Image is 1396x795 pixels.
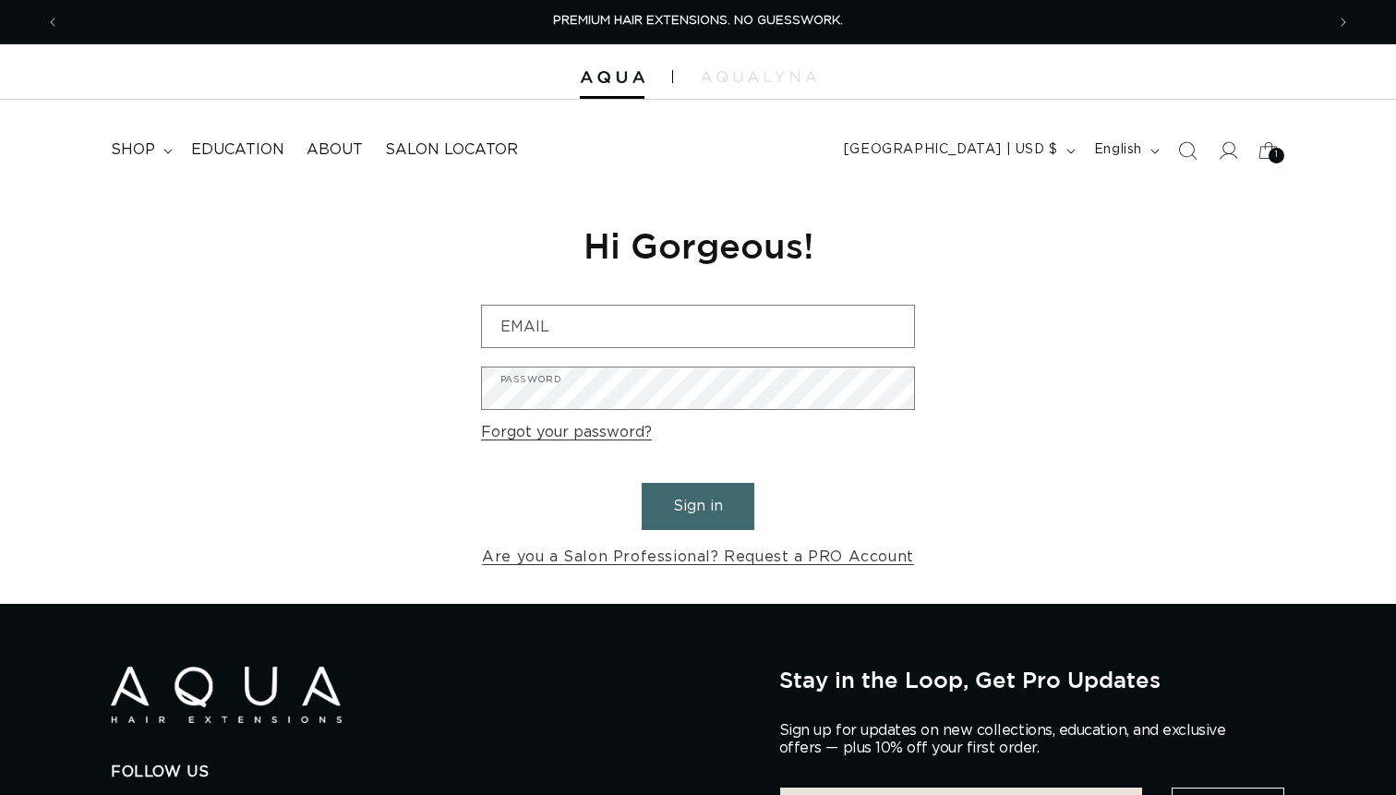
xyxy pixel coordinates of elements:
a: Forgot your password? [481,419,652,446]
span: 1 [1275,148,1279,163]
img: Aqua Hair Extensions [111,667,342,723]
img: Aqua Hair Extensions [580,71,644,84]
span: shop [111,140,155,160]
summary: shop [100,129,180,171]
input: Email [482,306,914,347]
button: Next announcement [1323,5,1364,40]
a: Salon Locator [374,129,529,171]
img: aqualyna.com [701,71,816,82]
h2: Stay in the Loop, Get Pro Updates [779,667,1285,693]
button: Previous announcement [32,5,73,40]
span: [GEOGRAPHIC_DATA] | USD $ [844,140,1058,160]
span: Education [191,140,284,160]
button: Sign in [642,483,754,530]
h1: Hi Gorgeous! [481,223,915,268]
p: Sign up for updates on new collections, education, and exclusive offers — plus 10% off your first... [779,722,1241,757]
a: Education [180,129,295,171]
button: [GEOGRAPHIC_DATA] | USD $ [833,133,1083,168]
summary: Search [1167,130,1208,171]
span: About [307,140,363,160]
button: English [1083,133,1167,168]
span: PREMIUM HAIR EXTENSIONS. NO GUESSWORK. [553,15,843,27]
span: Salon Locator [385,140,518,160]
a: About [295,129,374,171]
h2: Follow Us [111,763,752,782]
a: Are you a Salon Professional? Request a PRO Account [482,544,914,571]
span: English [1094,140,1142,160]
